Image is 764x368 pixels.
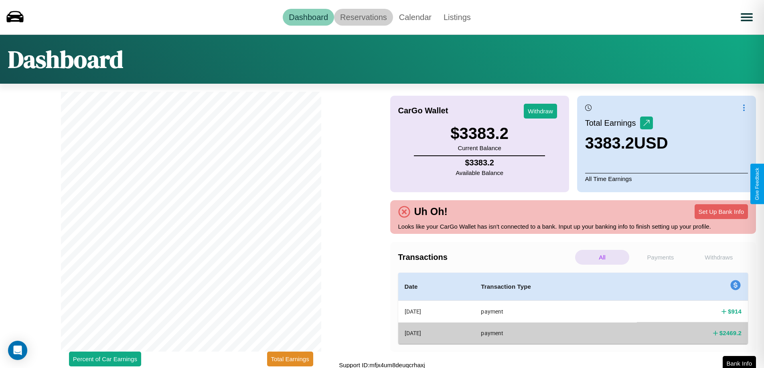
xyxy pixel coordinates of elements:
[633,250,687,265] p: Payments
[398,106,448,115] h4: CarGo Wallet
[267,352,313,366] button: Total Earnings
[410,206,452,217] h4: Uh Oh!
[283,9,334,26] a: Dashboard
[398,301,475,323] th: [DATE]
[393,9,438,26] a: Calendar
[438,9,477,26] a: Listings
[585,116,640,130] p: Total Earnings
[728,307,742,316] h4: $ 914
[692,250,746,265] p: Withdraws
[585,173,748,184] p: All Time Earnings
[695,204,748,219] button: Set Up Bank Info
[754,168,760,200] div: Give Feedback
[524,104,557,119] button: Withdraw
[736,6,758,28] button: Open menu
[481,282,630,292] h4: Transaction Type
[585,134,668,152] h3: 3383.2 USD
[575,250,629,265] p: All
[450,125,509,143] h3: $ 3383.2
[69,352,141,366] button: Percent of Car Earnings
[474,322,637,344] th: payment
[719,329,742,337] h4: $ 2469.2
[456,167,503,178] p: Available Balance
[450,143,509,153] p: Current Balance
[456,158,503,167] h4: $ 3383.2
[398,322,475,344] th: [DATE]
[8,341,27,360] div: Open Intercom Messenger
[398,221,748,232] p: Looks like your CarGo Wallet has isn't connected to a bank. Input up your banking info to finish ...
[405,282,468,292] h4: Date
[398,253,573,262] h4: Transactions
[334,9,393,26] a: Reservations
[474,301,637,323] th: payment
[8,43,123,76] h1: Dashboard
[398,273,748,344] table: simple table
